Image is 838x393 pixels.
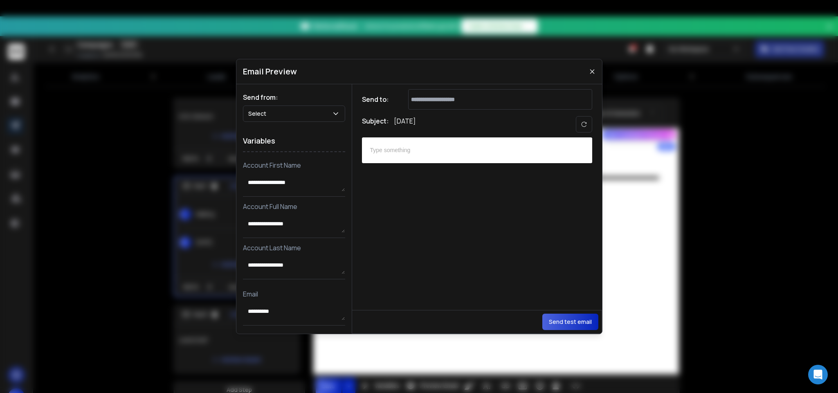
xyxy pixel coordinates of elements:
h1: Subject: [362,116,389,132]
p: Select [248,110,270,118]
p: Account First Name [243,160,345,170]
p: [DATE] [394,116,416,132]
h1: Email Preview [243,66,297,77]
button: Send test email [542,314,598,330]
h1: Send to: [362,94,395,104]
p: Account Full Name [243,202,345,211]
p: Email [243,289,345,299]
h1: Variables [243,130,345,152]
div: Open Intercom Messenger [808,365,828,384]
p: Account Last Name [243,243,345,253]
h1: Send from: [243,92,345,102]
